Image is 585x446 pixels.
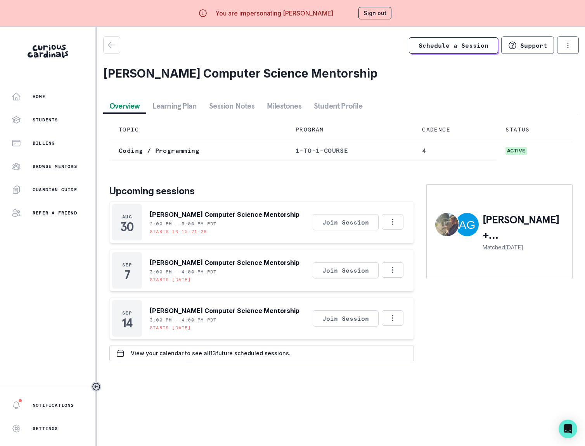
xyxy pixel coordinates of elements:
[150,317,216,323] p: 3:00 PM - 4:00 PM PDT
[33,187,77,193] p: Guardian Guide
[559,420,577,438] div: Open Intercom Messenger
[435,213,459,236] img: Lucy Zimmerman
[501,36,554,54] button: Support
[382,310,403,326] button: Options
[33,117,58,123] p: Students
[215,9,333,18] p: You are impersonating [PERSON_NAME]
[150,258,299,267] p: [PERSON_NAME] Computer Science Mentorship
[33,93,45,100] p: Home
[483,243,564,251] p: Matched [DATE]
[33,210,77,216] p: Refer a friend
[122,214,132,220] p: Aug
[109,184,414,198] p: Upcoming sessions
[150,221,216,227] p: 2:00 PM - 3:00 PM PDT
[261,99,308,113] button: Milestones
[150,228,207,235] p: Starts in 15:21:28
[505,147,527,155] span: active
[455,213,479,236] img: Aria Goyal
[150,269,216,275] p: 3:00 PM - 4:00 PM PDT
[150,210,299,219] p: [PERSON_NAME] Computer Science Mentorship
[150,325,191,331] p: Starts [DATE]
[413,119,496,140] td: CADENCE
[286,119,413,140] td: PROGRAM
[150,306,299,315] p: [PERSON_NAME] Computer Science Mentorship
[120,223,134,231] p: 30
[413,140,496,161] td: 4
[308,99,369,113] button: Student Profile
[33,140,55,146] p: Billing
[109,119,286,140] td: TOPIC
[483,212,564,243] p: [PERSON_NAME] + [PERSON_NAME]
[409,37,498,54] a: Schedule a Session
[520,41,547,49] p: Support
[122,310,132,316] p: Sep
[33,402,74,408] p: Notifications
[150,277,191,283] p: Starts [DATE]
[109,140,286,161] td: Coding / Programming
[122,262,132,268] p: Sep
[33,163,77,169] p: Browse Mentors
[382,214,403,230] button: Options
[33,425,58,432] p: Settings
[91,382,101,392] button: Toggle sidebar
[131,350,291,356] p: View your calendar to see all 13 future scheduled sessions.
[313,262,379,278] button: Join Session
[496,119,573,140] td: STATUS
[28,45,68,58] img: Curious Cardinals Logo
[358,7,391,19] button: Sign out
[313,214,379,230] button: Join Session
[286,140,413,161] td: 1-to-1-course
[122,319,132,327] p: 14
[203,99,261,113] button: Session Notes
[313,310,379,327] button: Join Session
[146,99,203,113] button: Learning Plan
[382,262,403,278] button: Options
[557,36,579,54] button: options
[103,66,579,80] h2: [PERSON_NAME] Computer Science Mentorship
[103,99,146,113] button: Overview
[125,271,130,279] p: 7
